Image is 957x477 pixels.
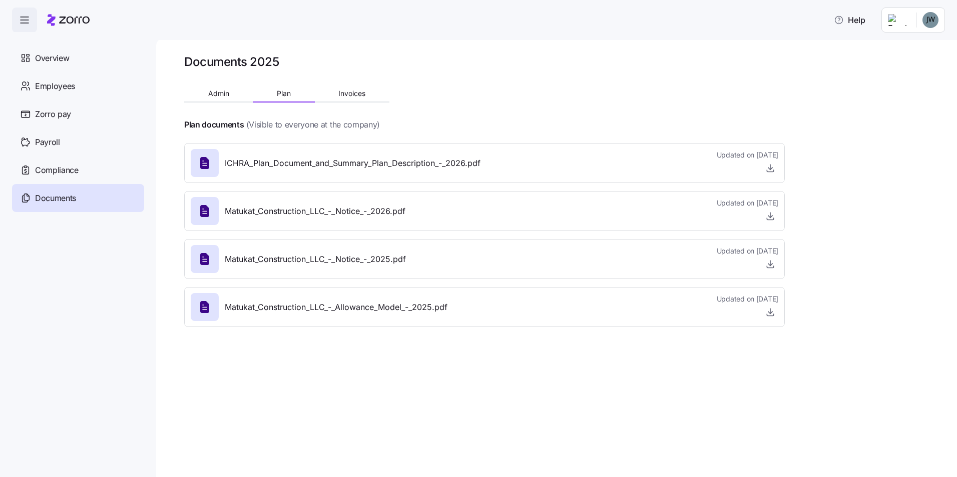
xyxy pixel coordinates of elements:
[225,253,406,265] span: Matukat_Construction_LLC_-_Notice_-_2025.pdf
[834,14,865,26] span: Help
[35,164,79,176] span: Compliance
[826,10,873,30] button: Help
[12,156,144,184] a: Compliance
[35,136,60,148] span: Payroll
[12,72,144,100] a: Employees
[717,198,778,208] span: Updated on [DATE]
[338,90,365,97] span: Invoices
[35,80,75,92] span: Employees
[717,150,778,160] span: Updated on [DATE]
[246,118,380,131] span: (Visible to everyone at the company)
[35,108,71,120] span: Zorro pay
[208,90,229,97] span: Admin
[12,184,144,212] a: Documents
[12,44,144,72] a: Overview
[717,294,778,304] span: Updated on [DATE]
[184,54,279,69] h1: Documents 2025
[225,301,447,313] span: Matukat_Construction_LLC_-_Allowance_Model_-_2025.pdf
[35,192,76,204] span: Documents
[12,100,144,128] a: Zorro pay
[12,128,144,156] a: Payroll
[225,205,405,217] span: Matukat_Construction_LLC_-_Notice_-_2026.pdf
[35,52,69,64] span: Overview
[184,119,244,130] h4: Plan documents
[888,14,908,26] img: Employer logo
[717,246,778,256] span: Updated on [DATE]
[922,12,938,28] img: ec81f205da390930e66a9218cf0964b0
[277,90,291,97] span: Plan
[225,157,481,169] span: ICHRA_Plan_Document_and_Summary_Plan_Description_-_2026.pdf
